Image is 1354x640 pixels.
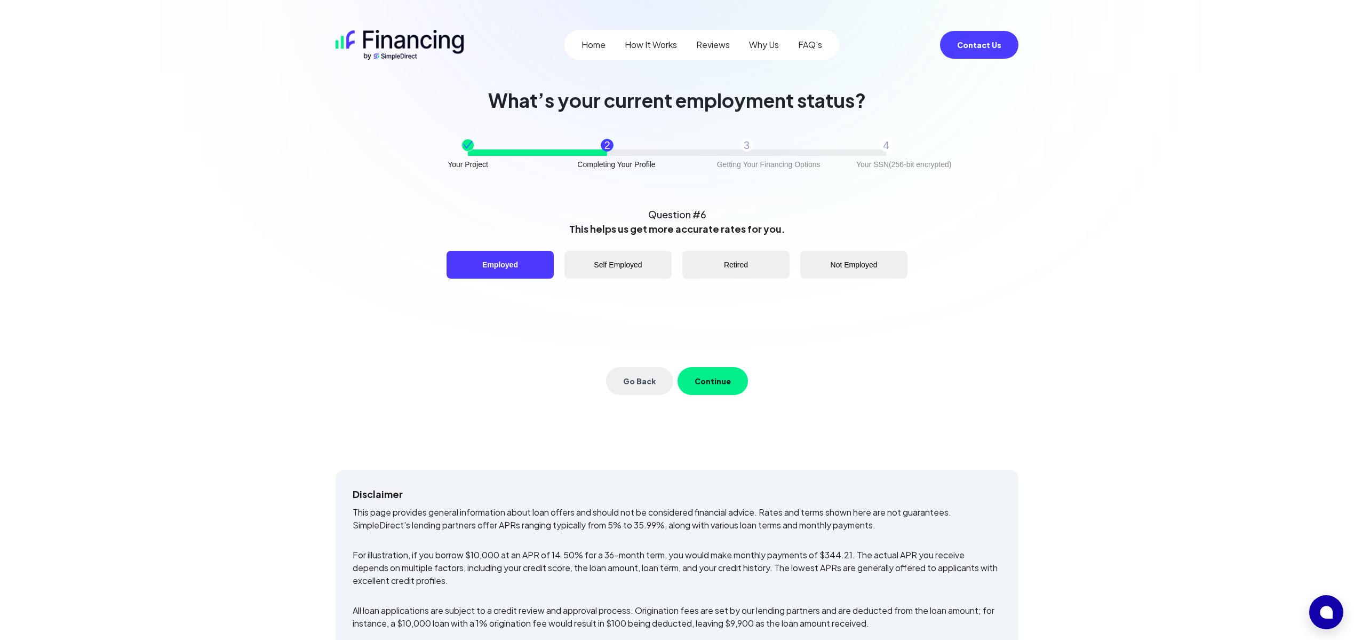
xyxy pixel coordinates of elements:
[577,158,655,171] div: Completing Your Profile
[940,31,1018,59] button: Contact Us
[448,158,488,171] div: Your Project
[717,158,821,171] div: Getting Your Financing Options
[488,90,866,111] h1: What’s your current employment status?
[856,158,951,171] div: Your SSN(256-bit encrypted)
[604,138,610,153] span: 2
[800,251,907,279] button: Not Employed
[353,549,1001,587] p: For illustration, if you borrow $10,000 at an APR of 14.50% for a 36-month term, you would make m...
[798,38,822,51] a: FAQ's
[678,367,748,395] button: Continue
[582,38,606,51] a: Home
[564,251,672,279] button: Self Employed
[353,487,1001,502] h5: Disclaimer
[353,506,1001,532] p: This page provides general information about loan offers and should not be considered financial a...
[749,38,779,51] a: Why Us
[353,604,1001,630] p: All loan applications are subject to a credit review and approval process. Origination fees are s...
[463,139,473,150] span: check
[625,38,677,51] a: How It Works
[1309,595,1343,629] button: Open chat window
[569,222,785,236] p: This helps us get more accurate rates for you.
[883,138,889,153] span: 4
[682,251,790,279] button: Retired
[696,38,730,51] a: Reviews
[447,251,554,279] button: Employed
[336,30,464,60] img: logo
[606,367,673,395] button: Go Back
[744,138,750,153] span: 3
[648,207,706,222] p: Question #6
